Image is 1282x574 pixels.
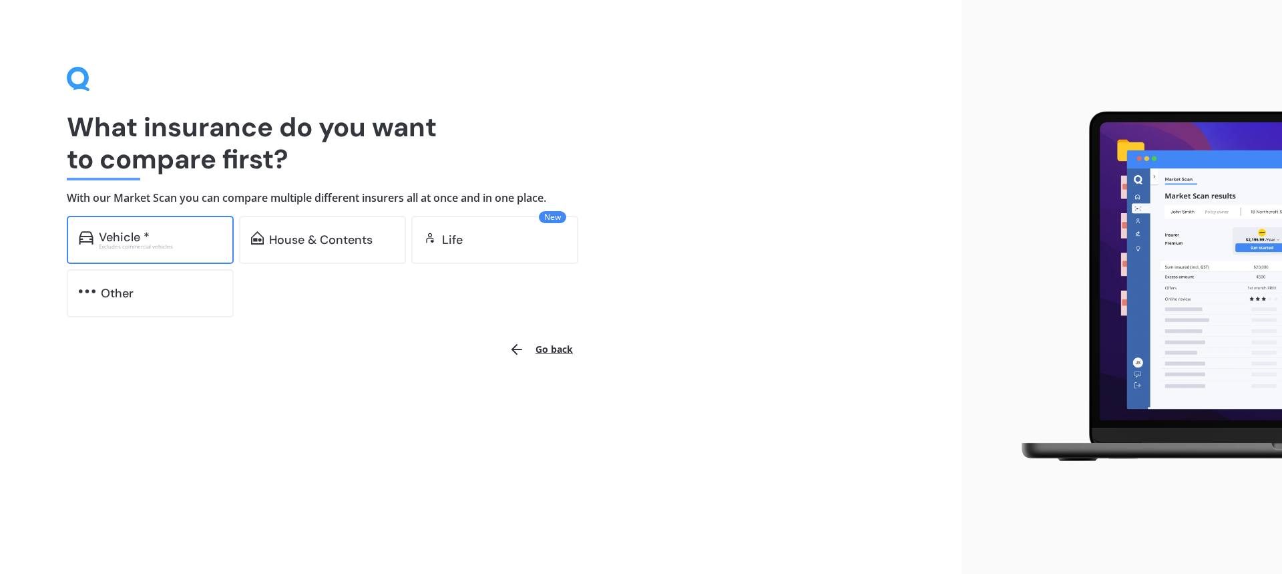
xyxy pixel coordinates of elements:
h4: With our Market Scan you can compare multiple different insurers all at once and in one place. [67,191,895,205]
img: life.f720d6a2d7cdcd3ad642.svg [423,231,437,245]
button: Go back [501,333,581,366]
div: Other [101,287,134,300]
img: other.81dba5aafe580aa69f38.svg [79,285,95,298]
img: car.f15378c7a67c060ca3f3.svg [79,231,93,245]
div: Life [442,233,463,247]
h1: What insurance do you want to compare first? [67,111,895,175]
div: Vehicle * [99,231,150,244]
div: Excludes commercial vehicles [99,244,222,249]
div: House & Contents [269,233,373,247]
img: laptop.webp [1002,104,1282,471]
img: home-and-contents.b802091223b8502ef2dd.svg [251,231,264,245]
span: New [539,211,566,223]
